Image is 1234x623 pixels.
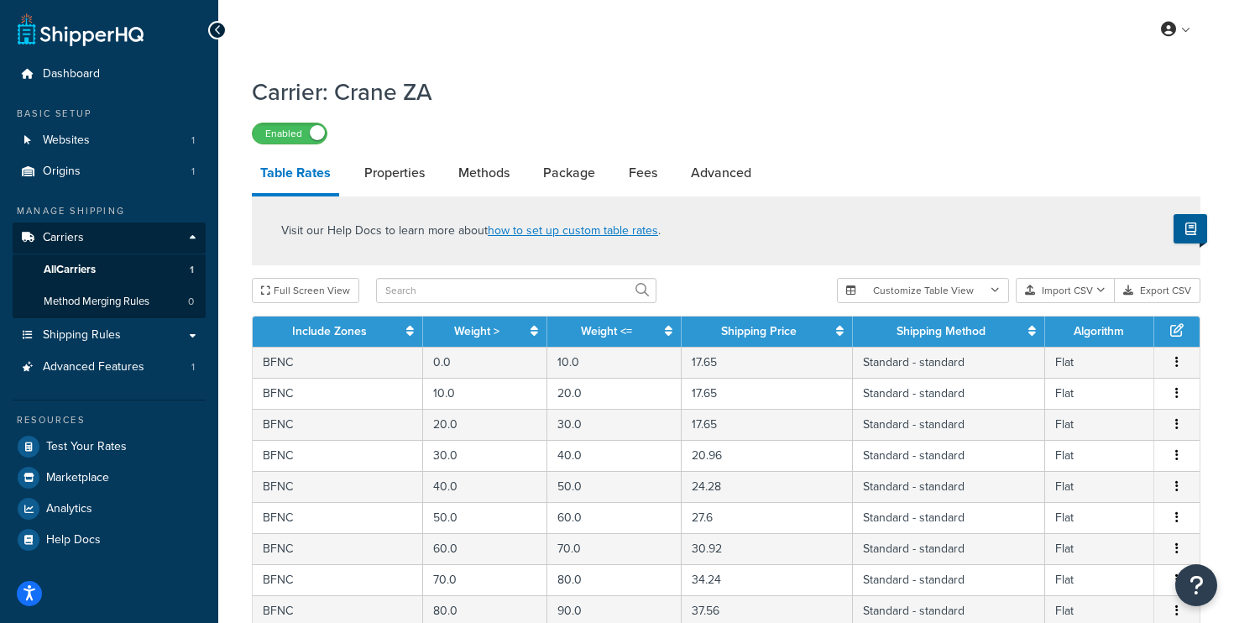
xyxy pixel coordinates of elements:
span: Test Your Rates [46,440,127,454]
td: BFNC [253,471,423,502]
a: Advanced [682,153,760,193]
li: Origins [13,156,206,187]
td: 60.0 [423,533,548,564]
td: BFNC [253,409,423,440]
a: Methods [450,153,518,193]
span: All Carriers [44,263,96,277]
span: Shipping Rules [43,328,121,343]
span: 1 [191,165,195,179]
button: Import CSV [1016,278,1115,303]
a: Advanced Features1 [13,352,206,383]
td: Standard - standard [853,502,1045,533]
td: Flat [1045,347,1154,378]
span: Origins [43,165,81,179]
p: Visit our Help Docs to learn more about . [281,222,661,240]
td: Standard - standard [853,409,1045,440]
h1: Carrier: Crane ZA [252,76,1179,108]
td: BFNC [253,440,423,471]
button: Full Screen View [252,278,359,303]
td: BFNC [253,533,423,564]
a: Origins1 [13,156,206,187]
li: Carriers [13,222,206,318]
td: 20.0 [547,378,682,409]
a: Test Your Rates [13,432,206,462]
a: Dashboard [13,59,206,90]
div: Basic Setup [13,107,206,121]
span: 0 [188,295,194,309]
td: Flat [1045,409,1154,440]
span: 1 [190,263,194,277]
a: Shipping Price [721,322,797,340]
a: Analytics [13,494,206,524]
a: Carriers [13,222,206,254]
span: Analytics [46,502,92,516]
td: Standard - standard [853,471,1045,502]
a: Weight > [454,322,499,340]
a: Package [535,153,604,193]
div: Resources [13,413,206,427]
td: 20.96 [682,440,853,471]
a: Include Zones [292,322,367,340]
td: 0.0 [423,347,548,378]
td: Flat [1045,440,1154,471]
td: Standard - standard [853,533,1045,564]
li: Method Merging Rules [13,286,206,317]
td: Flat [1045,471,1154,502]
a: Marketplace [13,463,206,493]
a: Shipping Rules [13,320,206,351]
td: 30.92 [682,533,853,564]
input: Search [376,278,656,303]
td: 70.0 [547,533,682,564]
span: 1 [191,133,195,148]
td: 10.0 [547,347,682,378]
a: Table Rates [252,153,339,196]
td: 40.0 [547,440,682,471]
td: 60.0 [547,502,682,533]
td: BFNC [253,378,423,409]
button: Show Help Docs [1174,214,1207,243]
td: Standard - standard [853,564,1045,595]
a: how to set up custom table rates [488,222,658,239]
button: Export CSV [1115,278,1200,303]
span: Dashboard [43,67,100,81]
td: 80.0 [547,564,682,595]
td: Flat [1045,378,1154,409]
td: 27.6 [682,502,853,533]
li: Websites [13,125,206,156]
a: Shipping Method [897,322,986,340]
td: 30.0 [547,409,682,440]
a: Method Merging Rules0 [13,286,206,317]
td: 24.28 [682,471,853,502]
td: 17.65 [682,409,853,440]
label: Enabled [253,123,327,144]
td: Flat [1045,533,1154,564]
a: Weight <= [581,322,632,340]
a: Properties [356,153,433,193]
td: 17.65 [682,347,853,378]
td: 34.24 [682,564,853,595]
td: Flat [1045,564,1154,595]
button: Open Resource Center [1175,564,1217,606]
td: Standard - standard [853,440,1045,471]
span: Method Merging Rules [44,295,149,309]
a: AllCarriers1 [13,254,206,285]
td: 20.0 [423,409,548,440]
td: 50.0 [423,502,548,533]
span: Carriers [43,231,84,245]
td: 10.0 [423,378,548,409]
td: BFNC [253,502,423,533]
span: 1 [191,360,195,374]
td: 50.0 [547,471,682,502]
span: Help Docs [46,533,101,547]
td: Standard - standard [853,347,1045,378]
li: Help Docs [13,525,206,555]
span: Marketplace [46,471,109,485]
button: Customize Table View [837,278,1009,303]
a: Fees [620,153,666,193]
td: BFNC [253,564,423,595]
